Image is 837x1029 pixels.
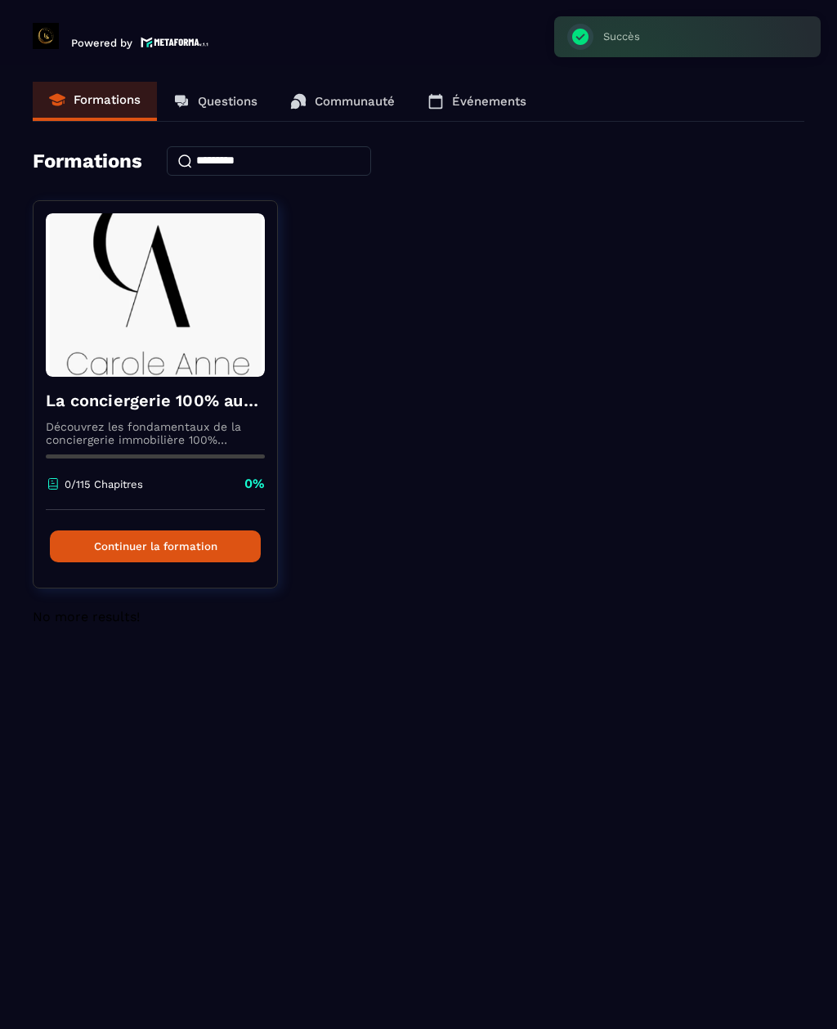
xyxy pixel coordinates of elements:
[74,92,141,107] p: Formations
[315,94,395,109] p: Communauté
[46,420,265,446] p: Découvrez les fondamentaux de la conciergerie immobilière 100% automatisée. Cette formation est c...
[33,150,142,172] h4: Formations
[33,200,298,609] a: formation-backgroundLa conciergerie 100% automatiséeDécouvrez les fondamentaux de la conciergerie...
[46,213,265,377] img: formation-background
[244,475,265,493] p: 0%
[141,35,209,49] img: logo
[198,94,257,109] p: Questions
[157,82,274,121] a: Questions
[71,37,132,49] p: Powered by
[65,478,143,490] p: 0/115 Chapitres
[274,82,411,121] a: Communauté
[452,94,526,109] p: Événements
[50,530,261,562] button: Continuer la formation
[411,82,543,121] a: Événements
[33,609,140,624] span: No more results!
[33,82,157,121] a: Formations
[46,389,265,412] h4: La conciergerie 100% automatisée
[33,23,59,49] img: logo-branding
